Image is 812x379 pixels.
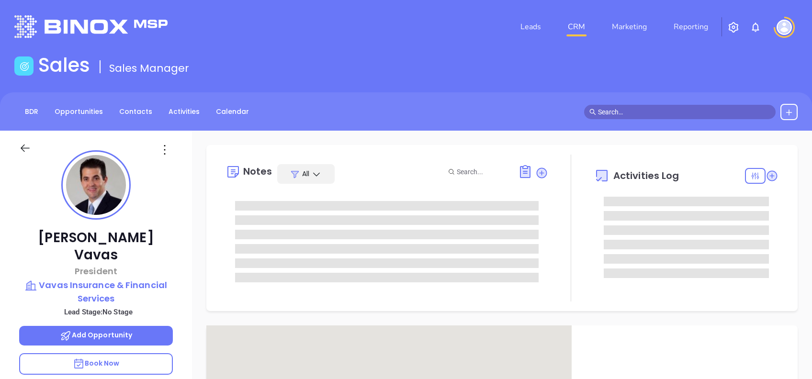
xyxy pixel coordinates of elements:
[163,104,205,120] a: Activities
[777,20,792,35] img: user
[73,358,120,368] span: Book Now
[19,104,44,120] a: BDR
[517,17,545,36] a: Leads
[19,229,173,264] p: [PERSON_NAME] Vavas
[243,167,272,176] div: Notes
[66,155,126,215] img: profile-user
[589,109,596,115] span: search
[613,171,679,180] span: Activities Log
[457,167,507,177] input: Search...
[38,54,90,77] h1: Sales
[302,169,309,178] span: All
[24,306,173,318] p: Lead Stage: No Stage
[598,107,770,117] input: Search…
[109,61,189,76] span: Sales Manager
[608,17,651,36] a: Marketing
[728,22,739,33] img: iconSetting
[210,104,255,120] a: Calendar
[14,15,168,38] img: logo
[49,104,109,120] a: Opportunities
[19,279,173,305] a: Vavas Insurance & Financial Services
[750,22,761,33] img: iconNotification
[670,17,712,36] a: Reporting
[19,265,173,278] p: President
[564,17,589,36] a: CRM
[60,330,133,340] span: Add Opportunity
[113,104,158,120] a: Contacts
